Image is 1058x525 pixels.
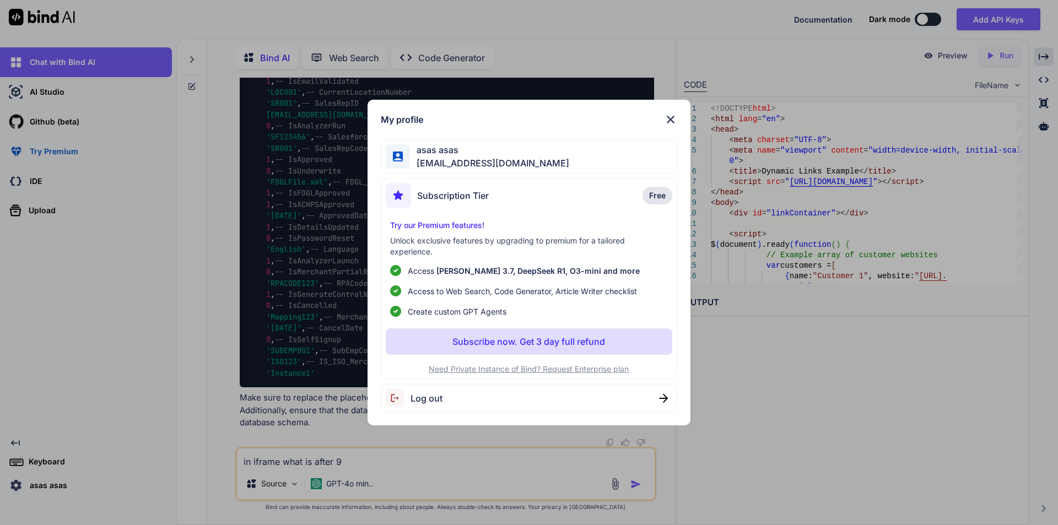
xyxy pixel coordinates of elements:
p: Need Private Instance of Bind? Request Enterprise plan [386,364,673,375]
p: Try our Premium features! [390,220,668,231]
p: Subscribe now. Get 3 day full refund [452,335,605,348]
span: Log out [411,392,442,405]
img: checklist [390,306,401,317]
button: Subscribe now. Get 3 day full refund [386,328,673,355]
span: Free [649,190,666,201]
span: Create custom GPT Agents [408,306,506,317]
img: profile [393,151,403,162]
img: close [664,113,677,126]
img: close [659,394,668,403]
h1: My profile [381,113,423,126]
span: [PERSON_NAME] 3.7, DeepSeek R1, O3-mini and more [436,266,640,275]
img: checklist [390,265,401,276]
span: asas asas [410,143,569,156]
img: logout [386,389,411,407]
span: Subscription Tier [417,189,489,202]
span: Access to Web Search, Code Generator, Article Writer checklist [408,285,637,297]
img: subscription [386,183,411,208]
p: Unlock exclusive features by upgrading to premium for a tailored experience. [390,235,668,257]
p: Access [408,265,640,277]
span: [EMAIL_ADDRESS][DOMAIN_NAME] [410,156,569,170]
img: checklist [390,285,401,296]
